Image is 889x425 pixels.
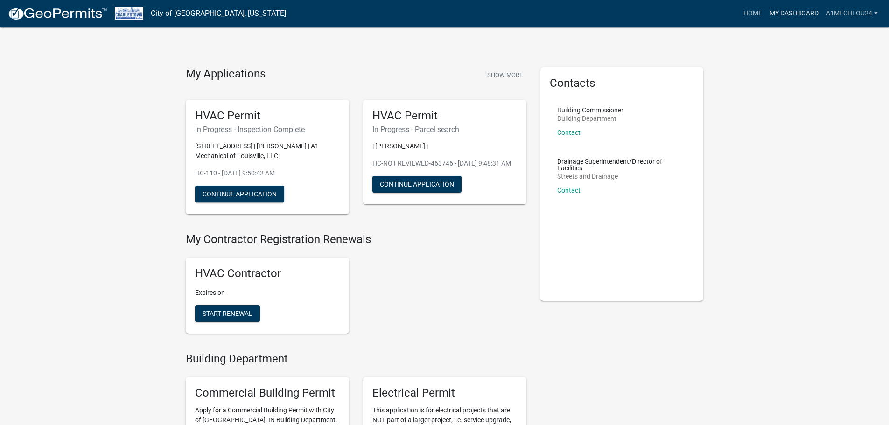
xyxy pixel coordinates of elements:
p: | [PERSON_NAME] | [372,141,517,151]
p: HC-110 - [DATE] 9:50:42 AM [195,168,340,178]
a: Home [740,5,766,22]
wm-registration-list-section: My Contractor Registration Renewals [186,233,526,341]
p: Drainage Superintendent/Director of Facilities [557,158,687,171]
button: Continue Application [372,176,462,193]
p: Expires on [195,288,340,298]
h5: Electrical Permit [372,386,517,400]
a: My Dashboard [766,5,822,22]
h5: HVAC Contractor [195,267,340,280]
p: Building Department [557,115,623,122]
img: City of Charlestown, Indiana [115,7,143,20]
h5: Contacts [550,77,694,90]
button: Start Renewal [195,305,260,322]
button: Show More [483,67,526,83]
p: HC-NOT REVIEWED-463746 - [DATE] 9:48:31 AM [372,159,517,168]
h5: Commercial Building Permit [195,386,340,400]
span: Start Renewal [203,310,252,317]
p: [STREET_ADDRESS] | [PERSON_NAME] | A1 Mechanical of Louisville, LLC [195,141,340,161]
p: Building Commissioner [557,107,623,113]
a: Contact [557,187,581,194]
h4: Building Department [186,352,526,366]
a: A1MechLou24 [822,5,882,22]
h4: My Contractor Registration Renewals [186,233,526,246]
h5: HVAC Permit [372,109,517,123]
a: City of [GEOGRAPHIC_DATA], [US_STATE] [151,6,286,21]
p: Streets and Drainage [557,173,687,180]
button: Continue Application [195,186,284,202]
h5: HVAC Permit [195,109,340,123]
h6: In Progress - Inspection Complete [195,125,340,134]
h6: In Progress - Parcel search [372,125,517,134]
a: Contact [557,129,581,136]
h4: My Applications [186,67,266,81]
